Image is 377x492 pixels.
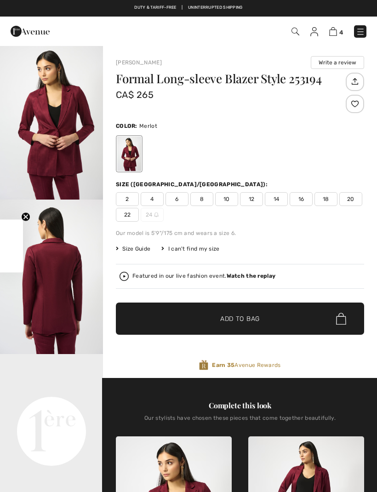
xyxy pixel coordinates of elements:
span: 6 [166,192,188,206]
strong: Watch the replay [227,273,276,279]
h1: Formal Long-sleeve Blazer Style 253194 [116,73,343,85]
span: 12 [240,192,263,206]
div: Our model is 5'9"/175 cm and wears a size 6. [116,229,364,237]
span: Add to Bag [220,314,260,324]
span: Size Guide [116,245,150,253]
span: 2 [116,192,139,206]
img: Search [291,28,299,35]
a: 4 [329,26,343,37]
span: Avenue Rewards [212,361,280,369]
div: Our stylists have chosen these pieces that come together beautifully. [116,415,364,429]
span: 22 [116,208,139,222]
img: My Info [310,27,318,36]
img: Watch the replay [120,272,129,281]
button: Add to Bag [116,303,364,335]
img: Share [347,74,362,89]
img: Menu [356,27,365,36]
div: Complete this look [116,400,364,411]
span: 8 [190,192,213,206]
span: 24 [141,208,164,222]
a: [PERSON_NAME] [116,59,162,66]
img: Bag.svg [336,313,346,325]
span: 18 [314,192,337,206]
span: CA$ 265 [116,89,154,100]
span: 10 [215,192,238,206]
span: 16 [290,192,313,206]
button: Close teaser [21,212,30,222]
span: Merlot [139,123,157,129]
div: Size ([GEOGRAPHIC_DATA]/[GEOGRAPHIC_DATA]): [116,180,269,189]
div: Featured in our live fashion event. [132,273,275,279]
img: Avenue Rewards [199,360,208,371]
button: Write a review [311,56,364,69]
a: 1ère Avenue [11,26,50,35]
div: I can't find my size [161,245,219,253]
strong: Earn 35 [212,362,234,368]
span: Color: [116,123,137,129]
span: 4 [339,29,343,36]
div: Merlot [117,137,141,171]
img: 1ère Avenue [11,22,50,40]
span: 14 [265,192,288,206]
img: Shopping Bag [329,27,337,36]
img: ring-m.svg [154,212,159,217]
span: 20 [339,192,362,206]
span: 4 [141,192,164,206]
